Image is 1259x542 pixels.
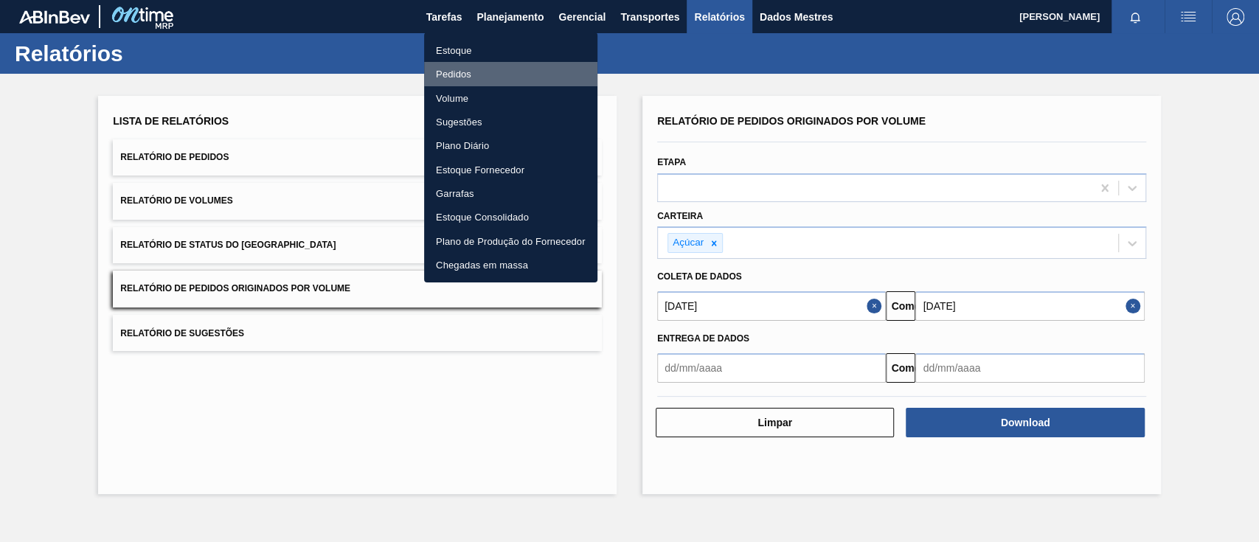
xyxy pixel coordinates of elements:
[424,229,597,253] a: Plano de Produção do Fornecedor
[424,133,597,157] a: Plano Diário
[436,188,474,199] font: Garrafas
[436,235,586,246] font: Plano de Produção do Fornecedor
[424,110,597,133] a: Sugestões
[436,92,468,103] font: Volume
[424,86,597,110] a: Volume
[436,260,528,271] font: Chegadas em massa
[424,181,597,205] a: Garrafas
[424,38,597,62] a: Estoque
[436,69,471,80] font: Pedidos
[436,212,529,223] font: Estoque Consolidado
[436,140,489,151] font: Plano Diário
[424,62,597,86] a: Pedidos
[436,164,524,175] font: Estoque Fornecedor
[424,158,597,181] a: Estoque Fornecedor
[436,117,482,128] font: Sugestões
[424,253,597,277] a: Chegadas em massa
[424,205,597,229] a: Estoque Consolidado
[436,45,472,56] font: Estoque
